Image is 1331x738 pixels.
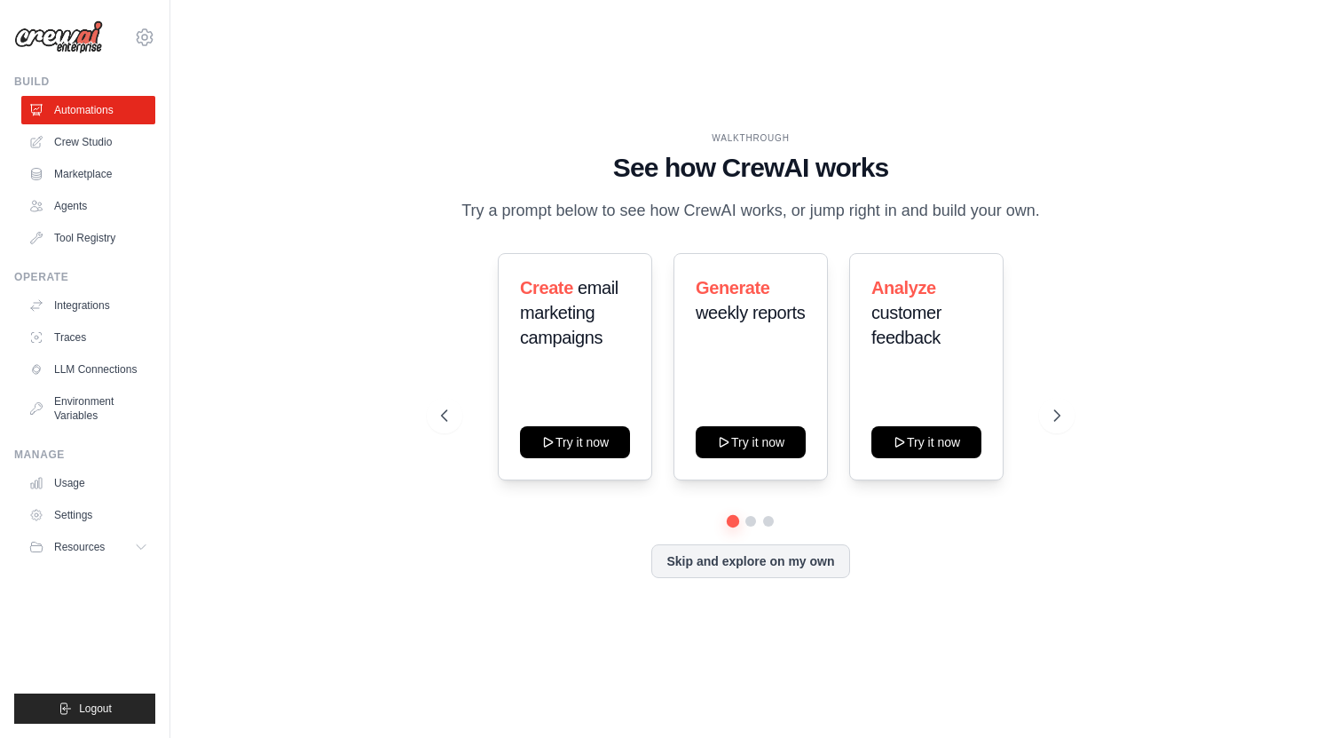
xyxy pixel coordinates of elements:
[520,278,573,298] span: Create
[696,426,806,458] button: Try it now
[441,131,1060,145] div: WALKTHROUGH
[21,160,155,188] a: Marketplace
[14,694,155,724] button: Logout
[871,303,941,347] span: customer feedback
[21,224,155,252] a: Tool Registry
[14,75,155,89] div: Build
[21,192,155,220] a: Agents
[520,426,630,458] button: Try it now
[54,540,105,554] span: Resources
[14,448,155,462] div: Manage
[21,469,155,497] a: Usage
[453,198,1049,224] p: Try a prompt below to see how CrewAI works, or jump right in and build your own.
[871,278,936,298] span: Analyze
[14,20,103,54] img: Logo
[79,702,112,716] span: Logout
[21,355,155,384] a: LLM Connections
[441,152,1060,184] h1: See how CrewAI works
[696,278,770,298] span: Generate
[21,291,155,320] a: Integrations
[520,278,618,347] span: email marketing campaigns
[21,128,155,156] a: Crew Studio
[696,303,805,322] span: weekly reports
[21,533,155,561] button: Resources
[21,323,155,352] a: Traces
[14,270,155,284] div: Operate
[21,387,155,430] a: Environment Variables
[651,544,849,578] button: Skip and explore on my own
[21,501,155,529] a: Settings
[21,96,155,124] a: Automations
[871,426,981,458] button: Try it now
